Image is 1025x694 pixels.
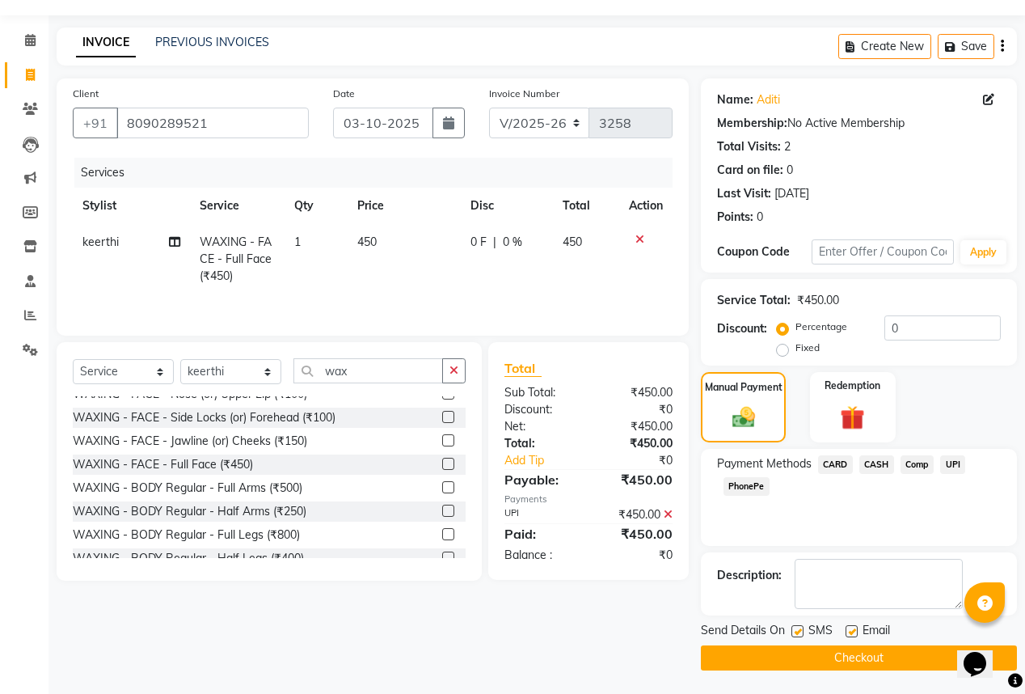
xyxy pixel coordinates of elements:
[717,292,791,309] div: Service Total:
[588,506,685,523] div: ₹450.00
[774,185,809,202] div: [DATE]
[82,235,119,249] span: keerthi
[155,35,269,49] a: PREVIOUS INVOICES
[757,91,780,108] a: Aditi
[605,452,685,469] div: ₹0
[492,384,588,401] div: Sub Total:
[492,470,588,489] div: Payable:
[957,629,1009,678] iframe: chat widget
[200,235,272,283] span: WAXING - FACE - Full Face (₹450)
[859,455,894,474] span: CASH
[588,435,685,452] div: ₹450.00
[717,185,771,202] div: Last Visit:
[808,622,833,642] span: SMS
[73,456,253,473] div: WAXING - FACE - Full Face (₹450)
[190,188,285,224] th: Service
[960,240,1006,264] button: Apply
[76,28,136,57] a: INVOICE
[588,470,685,489] div: ₹450.00
[838,34,931,59] button: Create New
[285,188,348,224] th: Qty
[723,477,770,496] span: PhonePe
[492,547,588,564] div: Balance :
[863,622,890,642] span: Email
[705,380,782,395] label: Manual Payment
[588,547,685,564] div: ₹0
[357,235,377,249] span: 450
[470,234,487,251] span: 0 F
[504,493,673,506] div: Payments
[787,162,793,179] div: 0
[493,234,496,251] span: |
[492,435,588,452] div: Total:
[333,87,355,101] label: Date
[73,87,99,101] label: Client
[717,162,783,179] div: Card on file:
[588,418,685,435] div: ₹450.00
[717,138,781,155] div: Total Visits:
[116,108,309,138] input: Search by Name/Mobile/Email/Code
[757,209,763,226] div: 0
[588,524,685,544] div: ₹450.00
[717,243,812,260] div: Coupon Code
[795,341,820,355] label: Fixed
[725,404,762,431] img: _cash.svg
[504,360,542,377] span: Total
[717,567,782,584] div: Description:
[701,622,785,642] span: Send Details On
[825,379,880,393] label: Redemption
[492,452,605,469] a: Add Tip
[73,503,306,520] div: WAXING - BODY Regular - Half Arms (₹250)
[461,188,553,224] th: Disc
[489,87,559,101] label: Invoice Number
[588,384,685,401] div: ₹450.00
[588,401,685,418] div: ₹0
[717,91,753,108] div: Name:
[73,550,304,567] div: WAXING - BODY Regular - Half Legs (₹400)
[73,433,307,450] div: WAXING - FACE - Jawline (or) Cheeks (₹150)
[553,188,619,224] th: Total
[784,138,791,155] div: 2
[797,292,839,309] div: ₹450.00
[717,455,812,472] span: Payment Methods
[73,108,118,138] button: +91
[812,239,954,264] input: Enter Offer / Coupon Code
[492,418,588,435] div: Net:
[293,358,443,383] input: Search or Scan
[940,455,965,474] span: UPI
[73,409,335,426] div: WAXING - FACE - Side Locks (or) Forehead (₹100)
[818,455,853,474] span: CARD
[492,524,588,544] div: Paid:
[294,235,301,249] span: 1
[492,401,588,418] div: Discount:
[717,115,787,132] div: Membership:
[73,188,190,224] th: Stylist
[833,403,872,433] img: _gift.svg
[717,209,753,226] div: Points:
[938,34,994,59] button: Save
[901,455,934,474] span: Comp
[717,115,1001,132] div: No Active Membership
[348,188,461,224] th: Price
[74,158,685,188] div: Services
[795,319,847,334] label: Percentage
[563,235,582,249] span: 450
[73,480,302,497] div: WAXING - BODY Regular - Full Arms (₹500)
[73,527,300,544] div: WAXING - BODY Regular - Full Legs (₹800)
[717,320,767,337] div: Discount:
[492,506,588,523] div: UPI
[619,188,673,224] th: Action
[701,645,1017,671] button: Checkout
[503,234,522,251] span: 0 %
